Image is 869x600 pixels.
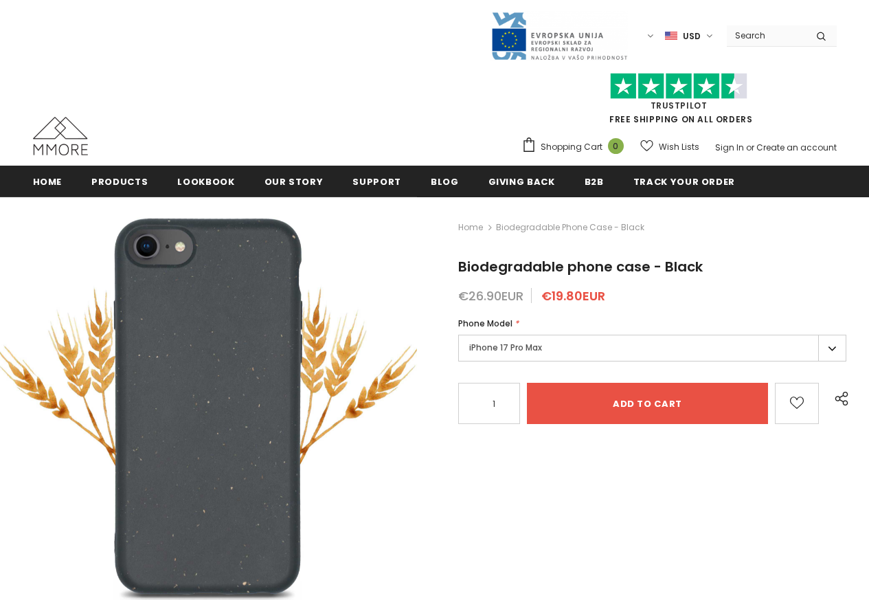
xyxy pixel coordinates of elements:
[352,166,401,197] a: support
[633,175,735,188] span: Track your order
[458,335,846,362] label: iPhone 17 Pro Max
[746,142,754,153] span: or
[665,30,677,42] img: USD
[585,166,604,197] a: B2B
[541,140,602,154] span: Shopping Cart
[610,73,747,100] img: Trust Pilot Stars
[458,287,523,304] span: €26.90EUR
[490,11,628,61] img: Javni Razpis
[715,142,744,153] a: Sign In
[458,257,703,276] span: Biodegradable phone case - Black
[608,138,624,154] span: 0
[177,175,234,188] span: Lookbook
[33,117,88,155] img: MMORE Cases
[527,383,768,424] input: Add to cart
[727,25,806,45] input: Search Site
[683,30,701,43] span: USD
[640,135,699,159] a: Wish Lists
[756,142,837,153] a: Create an account
[488,166,555,197] a: Giving back
[521,79,837,125] span: FREE SHIPPING ON ALL ORDERS
[91,166,148,197] a: Products
[651,100,708,111] a: Trustpilot
[177,166,234,197] a: Lookbook
[431,175,459,188] span: Blog
[33,166,63,197] a: Home
[633,166,735,197] a: Track your order
[490,30,628,41] a: Javni Razpis
[264,175,324,188] span: Our Story
[264,166,324,197] a: Our Story
[352,175,401,188] span: support
[91,175,148,188] span: Products
[33,175,63,188] span: Home
[541,287,605,304] span: €19.80EUR
[431,166,459,197] a: Blog
[458,318,512,329] span: Phone Model
[488,175,555,188] span: Giving back
[659,140,699,154] span: Wish Lists
[496,219,644,236] span: Biodegradable phone case - Black
[521,137,631,157] a: Shopping Cart 0
[585,175,604,188] span: B2B
[458,219,483,236] a: Home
